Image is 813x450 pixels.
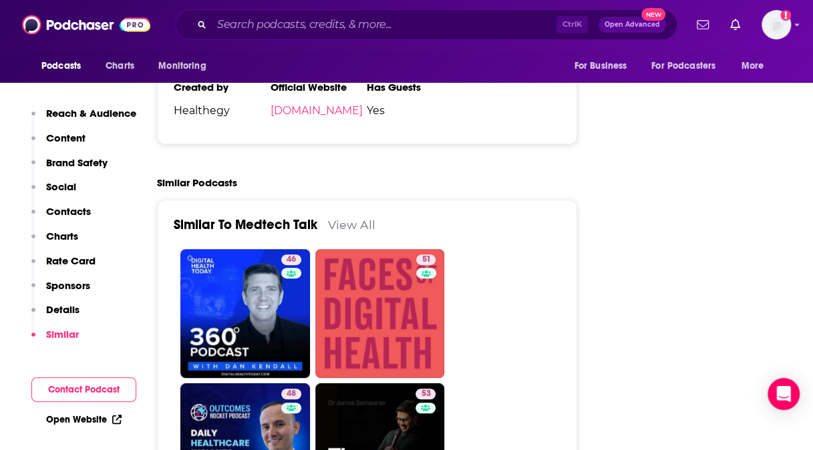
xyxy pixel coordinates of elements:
[31,132,86,156] button: Content
[97,53,142,79] a: Charts
[328,218,375,232] a: View All
[281,389,301,399] a: 48
[725,13,746,36] a: Show notifications dropdown
[691,13,714,36] a: Show notifications dropdown
[780,10,791,21] svg: Add a profile image
[31,107,136,132] button: Reach & Audience
[271,81,367,93] h3: Official Website
[643,53,735,79] button: open menu
[31,205,91,230] button: Contacts
[41,57,81,75] span: Podcasts
[106,57,134,75] span: Charts
[651,57,715,75] span: For Podcasters
[157,176,237,189] h2: Similar Podcasts
[46,279,90,292] p: Sponsors
[46,230,78,242] p: Charts
[605,21,660,28] span: Open Advanced
[46,132,86,144] p: Content
[149,53,223,79] button: open menu
[31,230,78,254] button: Charts
[212,14,556,35] input: Search podcasts, credits, & more...
[32,53,98,79] button: open menu
[46,205,91,218] p: Contacts
[556,16,588,33] span: Ctrl K
[281,254,301,265] a: 46
[287,253,296,266] span: 46
[732,53,781,79] button: open menu
[762,10,791,39] span: Logged in as cnagle
[174,81,271,93] h3: Created by
[46,328,79,341] p: Similar
[46,156,108,169] p: Brand Safety
[574,57,627,75] span: For Business
[46,254,96,267] p: Rate Card
[31,303,79,328] button: Details
[158,57,206,75] span: Monitoring
[742,57,764,75] span: More
[31,156,108,181] button: Brand Safety
[762,10,791,39] button: Show profile menu
[31,377,136,402] button: Contact Podcast
[31,279,90,304] button: Sponsors
[768,378,800,410] div: Open Intercom Messenger
[762,10,791,39] img: User Profile
[641,8,665,21] span: New
[287,387,296,401] span: 48
[46,107,136,120] p: Reach & Audience
[174,216,317,233] a: Similar To Medtech Talk
[31,180,76,205] button: Social
[46,303,79,316] p: Details
[421,387,430,401] span: 53
[422,253,430,266] span: 51
[180,249,310,379] a: 46
[367,104,464,117] span: Yes
[31,328,79,353] button: Similar
[174,104,271,117] span: Healthegy
[175,9,677,40] div: Search podcasts, credits, & more...
[416,254,436,265] a: 51
[271,104,363,117] a: [DOMAIN_NAME]
[31,254,96,279] button: Rate Card
[564,53,643,79] button: open menu
[416,389,436,399] a: 53
[315,249,445,379] a: 51
[46,414,122,425] a: Open Website
[46,180,76,193] p: Social
[367,81,464,93] h3: Has Guests
[22,12,150,37] img: Podchaser - Follow, Share and Rate Podcasts
[599,17,666,33] button: Open AdvancedNew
